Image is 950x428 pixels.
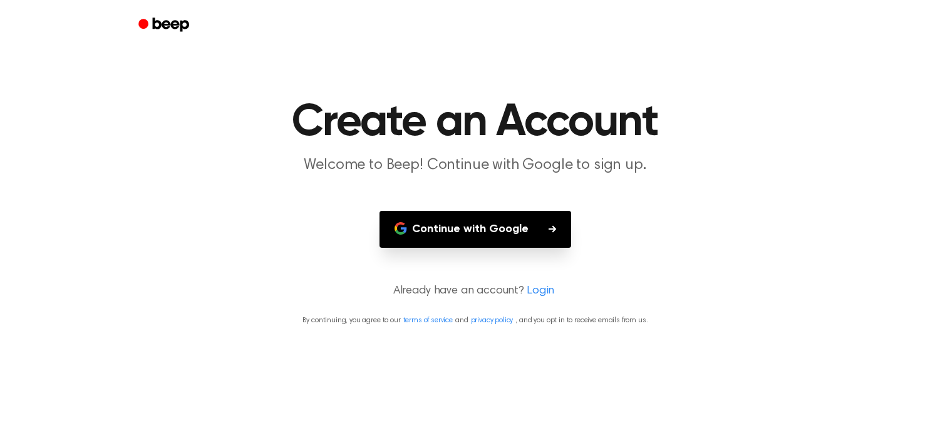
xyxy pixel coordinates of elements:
a: terms of service [403,317,453,324]
p: Already have an account? [15,283,935,300]
a: privacy policy [471,317,514,324]
button: Continue with Google [379,211,571,248]
p: Welcome to Beep! Continue with Google to sign up. [235,155,716,176]
p: By continuing, you agree to our and , and you opt in to receive emails from us. [15,315,935,326]
a: Login [527,283,554,300]
a: Beep [130,13,200,38]
h1: Create an Account [155,100,796,145]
